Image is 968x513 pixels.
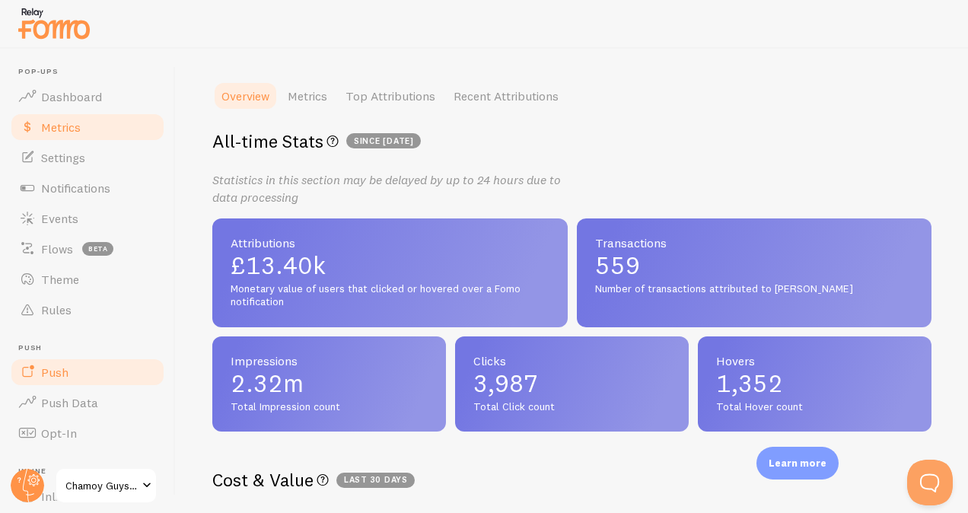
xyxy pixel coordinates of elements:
[473,371,670,396] span: 3,987
[9,387,166,418] a: Push Data
[41,425,77,441] span: Opt-In
[9,81,166,112] a: Dashboard
[41,89,102,104] span: Dashboard
[907,460,953,505] iframe: Help Scout Beacon - Open
[212,81,279,111] a: Overview
[9,295,166,325] a: Rules
[18,343,166,353] span: Push
[231,282,549,309] span: Monetary value of users that clicked or hovered over a Fomo notification
[41,395,98,410] span: Push Data
[41,180,110,196] span: Notifications
[595,237,914,249] span: Transactions
[231,253,549,278] span: £13.40k
[41,150,85,165] span: Settings
[595,282,914,296] span: Number of transactions attributed to [PERSON_NAME]
[9,203,166,234] a: Events
[18,467,166,476] span: Inline
[9,234,166,264] a: Flows beta
[473,355,670,367] span: Clicks
[55,467,158,504] a: Chamoy Guys Uk
[82,242,113,256] span: beta
[9,112,166,142] a: Metrics
[65,476,138,495] span: Chamoy Guys Uk
[346,133,421,148] span: since [DATE]
[212,129,931,153] h2: All-time Stats
[9,418,166,448] a: Opt-In
[18,67,166,77] span: Pop-ups
[9,357,166,387] a: Push
[444,81,568,111] a: Recent Attributions
[336,473,415,488] span: Last 30 days
[231,237,549,249] span: Attributions
[41,272,79,287] span: Theme
[41,241,73,256] span: Flows
[716,371,913,396] span: 1,352
[231,371,428,396] span: 2.32m
[9,173,166,203] a: Notifications
[716,355,913,367] span: Hovers
[473,400,670,414] span: Total Click count
[231,400,428,414] span: Total Impression count
[16,4,92,43] img: fomo-relay-logo-orange.svg
[716,400,913,414] span: Total Hover count
[9,264,166,295] a: Theme
[769,456,826,470] p: Learn more
[212,468,931,492] h2: Cost & Value
[41,365,68,380] span: Push
[231,355,428,367] span: Impressions
[336,81,444,111] a: Top Attributions
[41,302,72,317] span: Rules
[212,172,561,205] i: Statistics in this section may be delayed by up to 24 hours due to data processing
[9,142,166,173] a: Settings
[41,211,78,226] span: Events
[41,119,81,135] span: Metrics
[756,447,839,480] div: Learn more
[279,81,336,111] a: Metrics
[595,253,914,278] span: 559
